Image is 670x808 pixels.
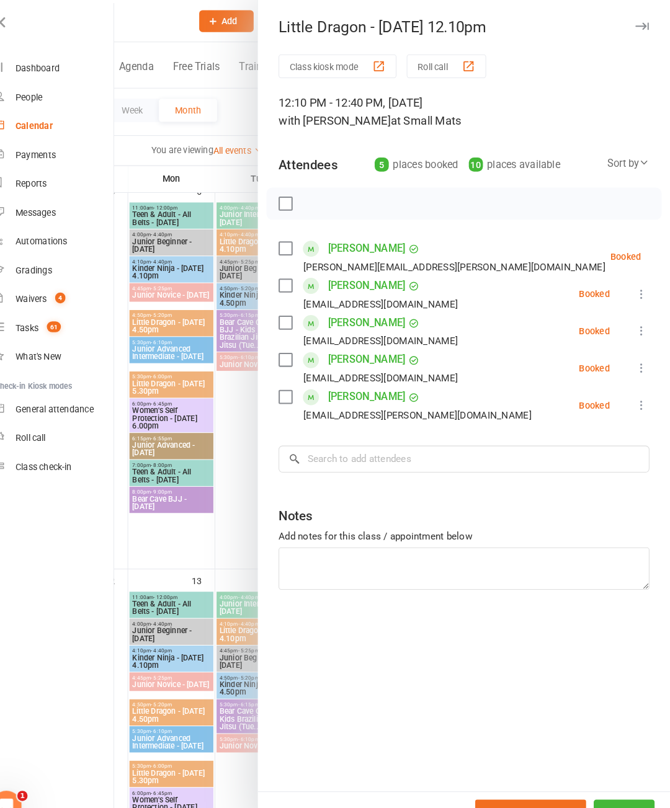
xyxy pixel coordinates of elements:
[291,53,405,76] button: Class kiosk mode
[582,280,612,289] div: Booked
[291,91,650,126] div: 12:10 PM - 12:40 PM, [DATE]
[291,491,324,508] div: Notes
[400,110,468,123] span: at Small Mats
[596,775,655,801] button: View
[15,383,132,411] a: General attendance kiosk mode
[36,201,75,211] div: Messages
[15,276,132,304] a: Waivers 4
[36,391,112,401] div: General attendance
[315,358,465,375] div: [EMAIL_ADDRESS][DOMAIN_NAME]
[66,311,80,322] span: 61
[291,432,650,458] input: Search to add attendees
[36,229,86,239] div: Automations
[36,257,71,267] div: Gradings
[15,438,132,466] a: Class kiosk mode
[15,136,132,164] a: Payments
[481,775,589,801] button: Bulk add attendees
[315,394,536,411] div: [EMAIL_ADDRESS][PERSON_NAME][DOMAIN_NAME]
[315,251,607,267] div: [PERSON_NAME][EMAIL_ADDRESS][PERSON_NAME][DOMAIN_NAME]
[339,375,414,394] a: [PERSON_NAME]
[582,352,612,361] div: Booked
[415,53,492,76] button: Roll call
[36,89,62,99] div: People
[315,286,465,303] div: [EMAIL_ADDRESS][DOMAIN_NAME]
[15,248,132,276] a: Gradings
[36,419,65,429] div: Roll call
[582,316,612,325] div: Booked
[339,267,414,286] a: [PERSON_NAME]
[339,303,414,322] a: [PERSON_NAME]
[15,81,132,109] a: People
[475,153,489,166] div: 10
[36,173,66,183] div: Reports
[291,512,650,527] div: Add notes for this class / appointment below
[12,766,42,796] iframe: Intercom live chat
[609,151,650,167] div: Sort by
[612,244,642,253] div: Booked
[36,340,81,350] div: What's New
[36,313,58,322] div: Tasks
[339,231,414,251] a: [PERSON_NAME]
[475,151,564,168] div: places available
[315,322,465,339] div: [EMAIL_ADDRESS][DOMAIN_NAME]
[582,388,612,397] div: Booked
[15,192,132,220] a: Messages
[384,153,398,166] div: 5
[36,447,91,457] div: Class check-in
[36,145,75,155] div: Payments
[15,109,132,136] a: Calendar
[38,766,48,776] span: 1
[291,151,348,168] div: Attendees
[15,332,132,360] a: What's New
[291,110,400,123] span: with [PERSON_NAME]
[271,17,670,35] div: Little Dragon - [DATE] 12.10pm
[74,283,84,294] span: 4
[384,151,465,168] div: places booked
[15,164,132,192] a: Reports
[15,304,132,332] a: Tasks 61
[36,285,66,295] div: Waivers
[339,339,414,358] a: [PERSON_NAME]
[36,61,79,71] div: Dashboard
[15,411,132,438] a: Roll call
[15,53,132,81] a: Dashboard
[15,220,132,248] a: Automations
[36,117,72,127] div: Calendar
